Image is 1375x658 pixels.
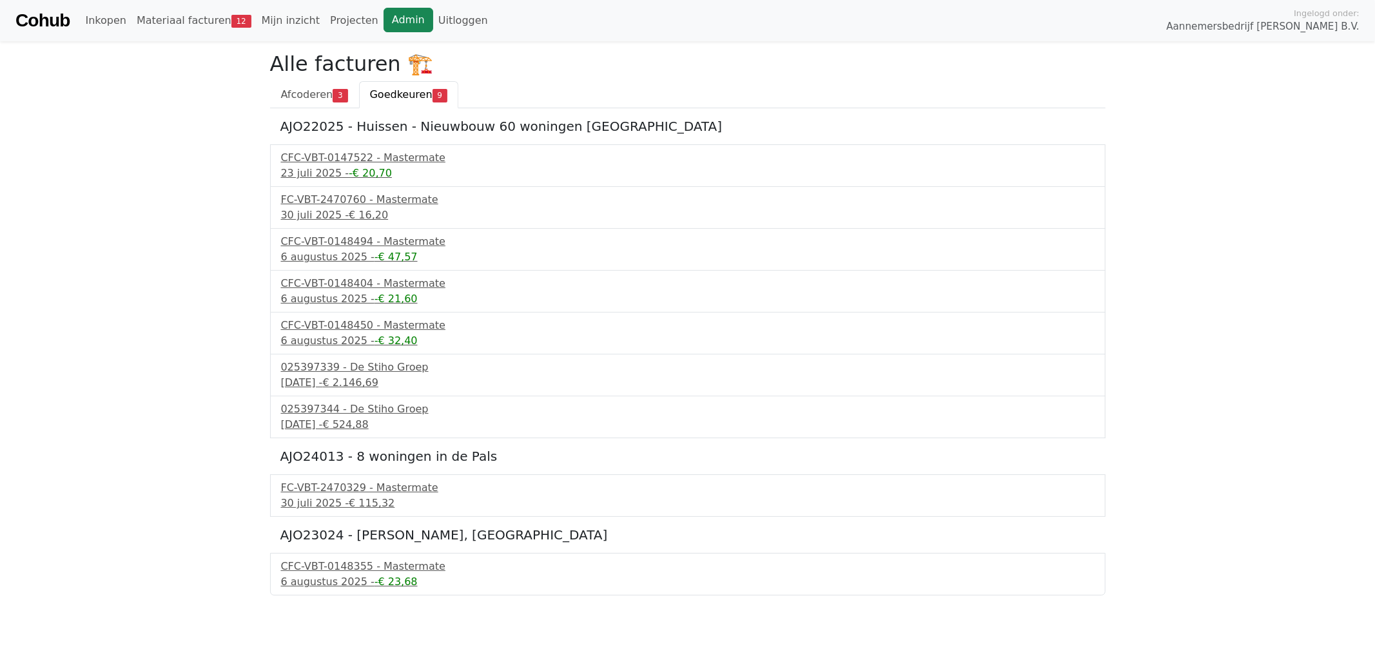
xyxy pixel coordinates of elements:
[281,417,1095,432] div: [DATE] -
[325,8,384,34] a: Projecten
[370,88,433,101] span: Goedkeuren
[281,480,1095,511] a: FC-VBT-2470329 - Mastermate30 juli 2025 -€ 115,32
[359,81,458,108] a: Goedkeuren9
[375,334,418,347] span: -€ 32,40
[433,89,447,102] span: 9
[349,497,395,509] span: € 115,32
[15,5,70,36] a: Cohub
[333,89,347,102] span: 3
[281,402,1095,432] a: 025397344 - De Stiho Groep[DATE] -€ 524,88
[281,88,333,101] span: Afcoderen
[281,192,1095,223] a: FC-VBT-2470760 - Mastermate30 juli 2025 -€ 16,20
[281,208,1095,223] div: 30 juli 2025 -
[281,360,1095,391] a: 025397339 - De Stiho Groep[DATE] -€ 2.146,69
[281,166,1095,181] div: 23 juli 2025 -
[281,192,1095,208] div: FC-VBT-2470760 - Mastermate
[270,52,1106,76] h2: Alle facturen 🏗️
[281,559,1095,590] a: CFC-VBT-0148355 - Mastermate6 augustus 2025 --€ 23,68
[281,402,1095,417] div: 025397344 - De Stiho Groep
[281,559,1095,574] div: CFC-VBT-0148355 - Mastermate
[281,360,1095,375] div: 025397339 - De Stiho Groep
[281,150,1095,181] a: CFC-VBT-0147522 - Mastermate23 juli 2025 --€ 20,70
[281,276,1095,291] div: CFC-VBT-0148404 - Mastermate
[349,209,388,221] span: € 16,20
[231,15,251,28] span: 12
[281,249,1095,265] div: 6 augustus 2025 -
[281,234,1095,249] div: CFC-VBT-0148494 - Mastermate
[1294,7,1360,19] span: Ingelogd onder:
[257,8,326,34] a: Mijn inzicht
[281,291,1095,307] div: 6 augustus 2025 -
[281,574,1095,590] div: 6 augustus 2025 -
[349,167,392,179] span: -€ 20,70
[281,333,1095,349] div: 6 augustus 2025 -
[281,318,1095,333] div: CFC-VBT-0148450 - Mastermate
[433,8,493,34] a: Uitloggen
[322,376,378,389] span: € 2.146,69
[375,293,418,305] span: -€ 21,60
[281,276,1095,307] a: CFC-VBT-0148404 - Mastermate6 augustus 2025 --€ 21,60
[375,251,418,263] span: -€ 47,57
[132,8,257,34] a: Materiaal facturen12
[281,318,1095,349] a: CFC-VBT-0148450 - Mastermate6 augustus 2025 --€ 32,40
[384,8,433,32] a: Admin
[1166,19,1360,34] span: Aannemersbedrijf [PERSON_NAME] B.V.
[322,418,368,431] span: € 524,88
[281,480,1095,496] div: FC-VBT-2470329 - Mastermate
[281,496,1095,511] div: 30 juli 2025 -
[281,150,1095,166] div: CFC-VBT-0147522 - Mastermate
[270,81,359,108] a: Afcoderen3
[281,234,1095,265] a: CFC-VBT-0148494 - Mastermate6 augustus 2025 --€ 47,57
[375,576,418,588] span: -€ 23,68
[80,8,131,34] a: Inkopen
[280,449,1095,464] h5: AJO24013 - 8 woningen in de Pals
[280,119,1095,134] h5: AJO22025 - Huissen - Nieuwbouw 60 woningen [GEOGRAPHIC_DATA]
[281,375,1095,391] div: [DATE] -
[280,527,1095,543] h5: AJO23024 - [PERSON_NAME], [GEOGRAPHIC_DATA]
